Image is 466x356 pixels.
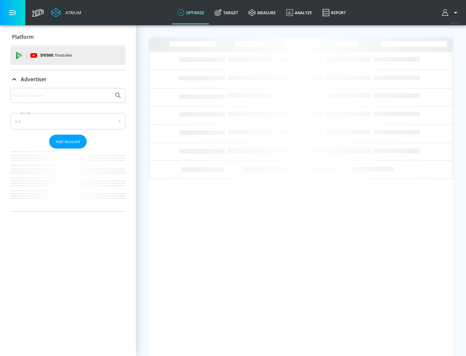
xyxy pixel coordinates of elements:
div: DV360: Youtube [10,46,126,65]
div: Advertiser [10,70,126,88]
input: Search by name [13,91,111,100]
p: DV360: [40,52,72,59]
a: Report [317,1,351,24]
div: Atrium [63,10,81,16]
a: measure [243,1,281,24]
div: Advertiser [10,88,126,211]
span: v 4.32.0 [450,21,460,25]
p: Youtube [55,52,72,59]
p: Advertiser [21,76,47,83]
a: Atrium [51,8,81,17]
p: Platform [12,33,34,40]
button: Add Account [49,135,87,149]
div: Platform [10,28,126,46]
a: Target [209,1,243,24]
span: Add Account [56,138,80,145]
div: A-Z [10,113,126,129]
label: Sort By [18,111,32,115]
nav: list of Advertiser [10,149,126,211]
a: optimize [172,1,209,24]
a: Analyze [281,1,317,24]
